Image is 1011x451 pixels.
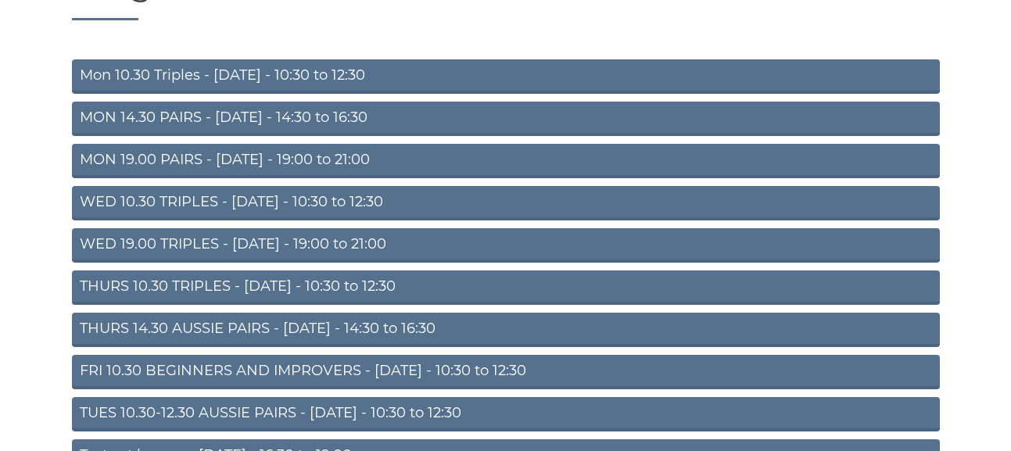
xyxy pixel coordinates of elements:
[72,397,940,431] a: TUES 10.30-12.30 AUSSIE PAIRS - [DATE] - 10:30 to 12:30
[72,59,940,94] a: Mon 10.30 Triples - [DATE] - 10:30 to 12:30
[72,270,940,305] a: THURS 10.30 TRIPLES - [DATE] - 10:30 to 12:30
[72,228,940,263] a: WED 19.00 TRIPLES - [DATE] - 19:00 to 21:00
[72,102,940,136] a: MON 14.30 PAIRS - [DATE] - 14:30 to 16:30
[72,355,940,389] a: FRI 10.30 BEGINNERS AND IMPROVERS - [DATE] - 10:30 to 12:30
[72,313,940,347] a: THURS 14.30 AUSSIE PAIRS - [DATE] - 14:30 to 16:30
[72,144,940,178] a: MON 19.00 PAIRS - [DATE] - 19:00 to 21:00
[72,186,940,220] a: WED 10.30 TRIPLES - [DATE] - 10:30 to 12:30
